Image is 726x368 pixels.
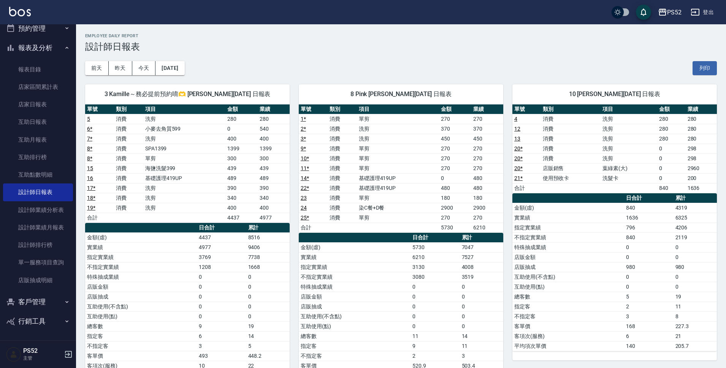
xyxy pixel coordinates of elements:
[674,223,717,232] td: 4206
[225,163,257,173] td: 439
[471,134,503,144] td: 450
[460,321,503,331] td: 0
[471,163,503,173] td: 270
[460,252,503,262] td: 7527
[258,144,290,153] td: 1399
[23,355,62,362] p: 主管
[85,341,197,351] td: 不指定客
[439,153,471,163] td: 270
[143,173,226,183] td: 基礎護理419UP
[601,104,657,114] th: 項目
[512,292,624,302] td: 總客數
[624,331,674,341] td: 6
[601,144,657,153] td: 洗剪
[3,311,73,331] button: 行銷工具
[299,242,411,252] td: 金額(虛)
[357,213,439,223] td: 單剪
[225,173,257,183] td: 489
[225,213,257,223] td: 4437
[299,282,411,292] td: 特殊抽成業績
[512,183,541,193] td: 合計
[3,236,73,254] a: 設計師排行榜
[686,163,717,173] td: 2960
[299,292,411,302] td: 店販金額
[657,144,686,153] td: 0
[541,104,601,114] th: 類別
[674,282,717,292] td: 0
[246,262,290,272] td: 1668
[258,203,290,213] td: 400
[155,61,184,75] button: [DATE]
[299,311,411,321] td: 互助使用(不含點)
[624,242,674,252] td: 0
[85,213,114,223] td: 合計
[674,331,717,341] td: 21
[109,61,132,75] button: 昨天
[624,232,674,242] td: 840
[657,163,686,173] td: 0
[328,183,357,193] td: 消費
[143,203,226,213] td: 洗剪
[357,104,439,114] th: 項目
[246,223,290,233] th: 累計
[657,104,686,114] th: 金額
[197,272,246,282] td: 0
[87,116,90,122] a: 5
[512,213,624,223] td: 實業績
[225,203,257,213] td: 400
[541,173,601,183] td: 使用預收卡
[114,173,143,183] td: 消費
[471,124,503,134] td: 370
[85,61,109,75] button: 前天
[3,148,73,166] a: 互助排行榜
[3,61,73,78] a: 報表目錄
[471,104,503,114] th: 業績
[94,90,281,98] span: 3 Kamille～務必提前預約唷🫶 [PERSON_NAME][DATE] 日報表
[657,114,686,124] td: 280
[471,153,503,163] td: 270
[411,321,460,331] td: 0
[686,183,717,193] td: 1636
[686,144,717,153] td: 298
[686,124,717,134] td: 280
[258,213,290,223] td: 4977
[624,193,674,203] th: 日合計
[674,302,717,311] td: 11
[541,114,601,124] td: 消費
[471,114,503,124] td: 270
[225,144,257,153] td: 1399
[674,272,717,282] td: 0
[411,331,460,341] td: 11
[114,144,143,153] td: 消費
[514,126,520,132] a: 12
[512,104,541,114] th: 單號
[299,331,411,341] td: 總客數
[674,232,717,242] td: 2119
[225,114,257,124] td: 280
[328,163,357,173] td: 消費
[85,242,197,252] td: 實業績
[624,321,674,331] td: 168
[471,144,503,153] td: 270
[328,124,357,134] td: 消費
[411,282,460,292] td: 0
[624,252,674,262] td: 0
[114,203,143,213] td: 消費
[512,223,624,232] td: 指定實業績
[460,272,503,282] td: 3519
[411,242,460,252] td: 5730
[114,163,143,173] td: 消費
[85,302,197,311] td: 互助使用(不含點)
[674,292,717,302] td: 19
[225,124,257,134] td: 0
[258,114,290,124] td: 280
[686,153,717,163] td: 298
[246,252,290,262] td: 7738
[512,193,717,351] table: a dense table
[85,104,114,114] th: 單號
[258,124,290,134] td: 540
[624,203,674,213] td: 840
[541,153,601,163] td: 消費
[3,78,73,96] a: 店家區間累計表
[132,61,156,75] button: 今天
